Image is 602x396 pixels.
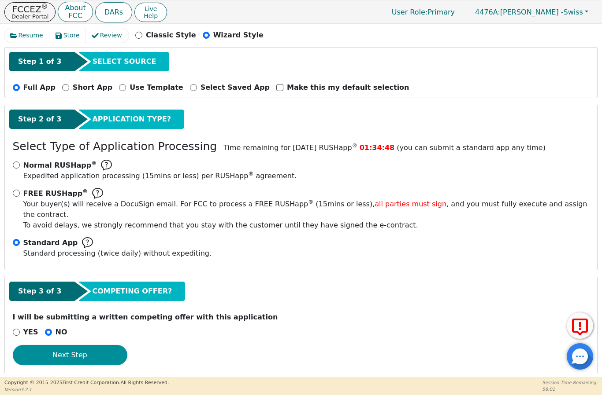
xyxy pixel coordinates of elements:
[23,238,78,248] span: Standard App
[23,200,587,219] span: Your buyer(s) will receive a DocuSign email. For FCC to process a FREE RUSHapp ( 15 mins or less)...
[397,143,546,152] span: (you can submit a standard app any time)
[92,286,172,297] span: COMPETING OFFER?
[11,5,48,14] p: FCCEZ
[375,200,446,208] span: all parties must sign
[13,140,217,153] h3: Select Type of Application Processing
[23,189,88,198] span: FREE RUSHapp
[383,4,464,21] a: User Role:Primary
[475,8,583,16] span: [PERSON_NAME] -Swiss
[18,114,61,125] span: Step 2 of 3
[73,82,112,93] p: Short App
[23,82,56,93] p: Full App
[92,188,103,199] img: Help Bubble
[92,114,171,125] span: APPLICATION TYPE?
[95,2,132,22] button: DARs
[352,143,357,149] sup: ®
[134,3,167,22] button: LiveHelp
[18,286,61,297] span: Step 3 of 3
[146,30,196,40] p: Classic Style
[23,172,297,180] span: Expedited application processing ( 15 mins or less) per RUSHapp agreement.
[23,161,97,169] span: Normal RUSHapp
[543,386,598,392] p: 58:01
[82,237,93,248] img: Help Bubble
[223,143,357,152] span: Time remaining for [DATE] RUSHapp
[23,249,212,257] span: Standard processing (twice daily) without expediting.
[4,379,169,387] p: Copyright © 2015- 2025 First Credit Corporation.
[18,56,61,67] span: Step 1 of 3
[4,386,169,393] p: Version 3.2.1
[23,199,590,231] span: To avoid delays, we strongly recommend that you stay with the customer until they have signed the...
[543,379,598,386] p: Session Time Remaining:
[101,160,112,171] img: Help Bubble
[91,160,97,166] sup: ®
[56,327,67,337] p: NO
[58,2,93,22] button: AboutFCC
[475,8,500,16] span: 4476A:
[4,28,50,43] button: Resume
[11,14,48,19] p: Dealer Portal
[82,188,88,194] sup: ®
[100,31,122,40] span: Review
[144,5,158,12] span: Live
[567,312,593,339] button: Report Error to FCC
[4,2,56,22] button: FCCEZ®Dealer Portal
[49,28,86,43] button: Store
[392,8,427,16] span: User Role :
[466,5,598,19] button: 4476A:[PERSON_NAME] -Swiss
[213,30,264,40] p: Wizard Style
[144,12,158,19] span: Help
[130,82,183,93] p: Use Template
[287,82,409,93] p: Make this my default selection
[63,31,80,40] span: Store
[13,345,127,365] button: Next Step
[308,199,313,205] sup: ®
[92,56,156,67] span: SELECT SOURCE
[19,31,43,40] span: Resume
[248,171,253,177] sup: ®
[120,380,169,385] span: All Rights Reserved.
[360,143,395,152] span: 01:34:48
[65,4,85,11] p: About
[65,12,85,19] p: FCC
[23,327,38,337] p: YES
[41,3,48,11] sup: ®
[13,312,590,323] p: I will be submitting a written competing offer with this application
[201,82,270,93] p: Select Saved App
[383,4,464,21] p: Primary
[86,28,129,43] button: Review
